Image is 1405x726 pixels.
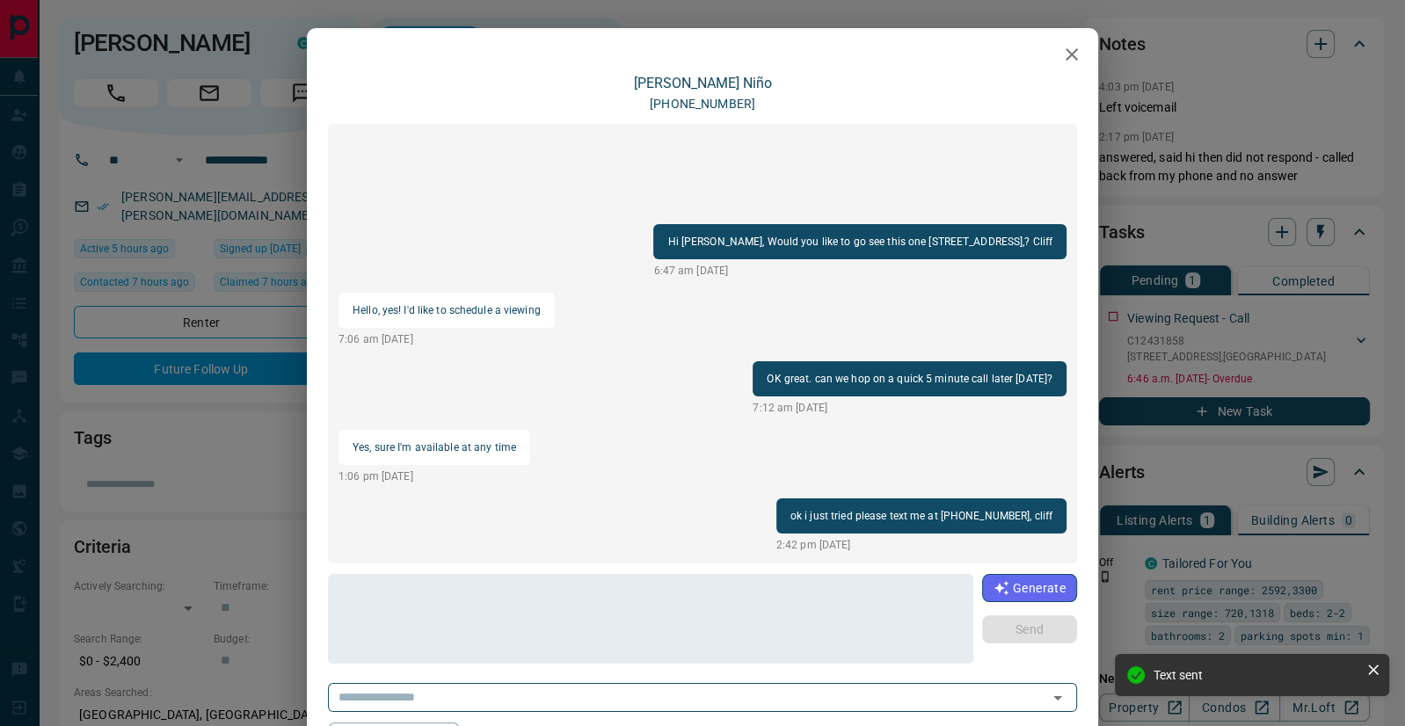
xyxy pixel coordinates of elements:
[339,468,530,484] p: 1:06 pm [DATE]
[653,263,1066,279] p: 6:47 am [DATE]
[776,537,1066,553] p: 2:42 pm [DATE]
[1154,668,1359,682] div: Text sent
[767,368,1052,389] p: OK great. can we hop on a quick 5 minute call later [DATE]?
[667,231,1052,252] p: Hi [PERSON_NAME], Would you like to go see this one [STREET_ADDRESS],? Cliff
[353,437,516,458] p: Yes, sure I'm available at any time
[1045,686,1070,710] button: Open
[650,95,755,113] p: [PHONE_NUMBER]
[634,75,772,91] a: [PERSON_NAME] Niño
[353,300,541,321] p: Hello, yes! I'd like to schedule a viewing
[790,505,1052,526] p: ok i just tried please text me at [PHONE_NUMBER], cliff
[753,400,1066,416] p: 7:12 am [DATE]
[982,574,1077,602] button: Generate
[339,331,555,347] p: 7:06 am [DATE]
